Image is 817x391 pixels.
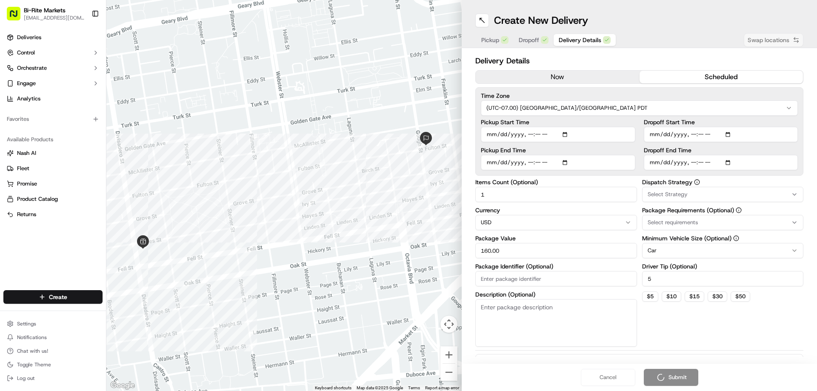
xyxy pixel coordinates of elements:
[685,291,704,302] button: $15
[17,195,58,203] span: Product Catalog
[642,207,804,213] label: Package Requirements (Optional)
[17,95,40,103] span: Analytics
[72,168,79,175] div: 💻
[475,55,803,67] h2: Delivery Details
[3,46,103,60] button: Control
[24,14,85,21] button: [EMAIL_ADDRESS][DOMAIN_NAME]
[3,31,103,44] a: Deliveries
[3,359,103,371] button: Toggle Theme
[648,219,698,226] span: Select requirements
[109,380,137,391] img: Google
[475,235,637,241] label: Package Value
[17,80,36,87] span: Engage
[481,147,635,153] label: Pickup End Time
[3,290,103,304] button: Create
[476,71,640,83] button: now
[475,187,637,202] input: Enter number of items
[22,55,153,64] input: Got a question? Start typing here...
[3,146,103,160] button: Nash AI
[642,271,804,286] input: Enter driver tip amount
[17,167,65,176] span: Knowledge Base
[7,180,99,188] a: Promise
[9,81,24,97] img: 1736555255976-a54dd68f-1ca7-489b-9aae-adbdc363a1c4
[5,164,69,179] a: 📗Knowledge Base
[708,291,727,302] button: $30
[132,109,155,119] button: See all
[642,235,804,241] label: Minimum Vehicle Size (Optional)
[440,316,457,333] button: Map camera controls
[17,334,47,341] span: Notifications
[475,179,637,185] label: Items Count (Optional)
[3,208,103,221] button: Returns
[9,9,26,26] img: Nash
[49,293,67,301] span: Create
[3,345,103,357] button: Chat with us!
[17,348,48,354] span: Chat with us!
[80,167,137,176] span: API Documentation
[3,318,103,330] button: Settings
[494,14,588,27] h1: Create New Delivery
[644,147,798,153] label: Dropoff End Time
[7,165,99,172] a: Fleet
[17,165,29,172] span: Fleet
[9,168,15,175] div: 📗
[17,211,36,218] span: Returns
[642,291,658,302] button: $5
[9,124,22,137] img: Joana Marie Avellanoza
[648,191,688,198] span: Select Strategy
[408,385,420,390] a: Terms (opens in new tab)
[3,162,103,175] button: Fleet
[644,119,798,125] label: Dropoff Start Time
[85,188,103,194] span: Pylon
[481,93,798,99] label: Time Zone
[119,132,137,139] span: [DATE]
[3,372,103,384] button: Log out
[38,81,140,90] div: Start new chat
[3,112,103,126] div: Favorites
[17,375,34,382] span: Log out
[3,133,103,146] div: Available Products
[24,6,66,14] button: Bi-Rite Markets
[481,119,635,125] label: Pickup Start Time
[17,34,41,41] span: Deliveries
[7,149,99,157] a: Nash AI
[18,81,33,97] img: 1727276513143-84d647e1-66c0-4f92-a045-3c9f9f5dfd92
[315,385,351,391] button: Keyboard shortcuts
[7,195,99,203] a: Product Catalog
[357,385,403,390] span: Map data ©2025 Google
[3,331,103,343] button: Notifications
[3,3,88,24] button: Bi-Rite Markets[EMAIL_ADDRESS][DOMAIN_NAME]
[475,291,637,297] label: Description (Optional)
[7,211,99,218] a: Returns
[109,380,137,391] a: Open this area in Google Maps (opens a new window)
[475,354,803,374] button: Package Items (0)
[17,180,37,188] span: Promise
[481,36,499,44] span: Pickup
[731,291,750,302] button: $50
[69,164,140,179] a: 💻API Documentation
[3,77,103,90] button: Engage
[475,263,637,269] label: Package Identifier (Optional)
[114,132,117,139] span: •
[640,71,803,83] button: scheduled
[736,207,742,213] button: Package Requirements (Optional)
[17,64,47,72] span: Orchestrate
[662,291,681,302] button: $10
[475,271,637,286] input: Enter package identifier
[17,132,24,139] img: 1736555255976-a54dd68f-1ca7-489b-9aae-adbdc363a1c4
[440,346,457,363] button: Zoom in
[145,84,155,94] button: Start new chat
[642,263,804,269] label: Driver Tip (Optional)
[3,192,103,206] button: Product Catalog
[3,92,103,106] a: Analytics
[642,215,804,230] button: Select requirements
[9,111,57,117] div: Past conversations
[17,49,35,57] span: Control
[60,188,103,194] a: Powered byPylon
[17,361,51,368] span: Toggle Theme
[26,132,113,139] span: [PERSON_NAME] [PERSON_NAME]
[425,385,459,390] a: Report a map error
[559,36,601,44] span: Delivery Details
